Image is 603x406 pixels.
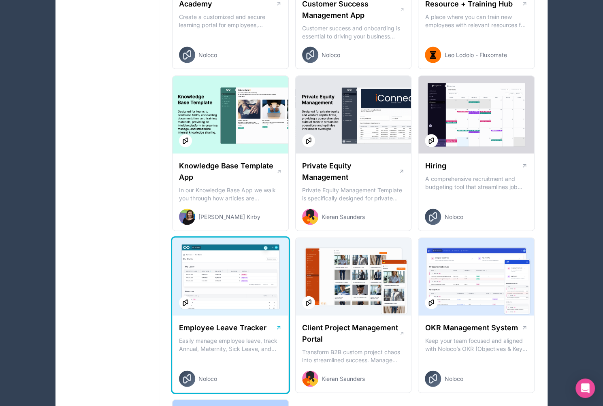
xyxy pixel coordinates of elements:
span: Noloco [322,51,340,59]
span: Leo Lodolo - Fluxomate [444,51,507,59]
p: A comprehensive recruitment and budgeting tool that streamlines job creation, applicant tracking,... [425,175,528,191]
span: Kieran Saunders [322,213,365,221]
h1: OKR Management System [425,322,518,334]
p: A place where you can train new employees with relevant resources for each department and allow s... [425,13,528,29]
div: Open Intercom Messenger [575,378,595,398]
p: Customer success and onboarding is essential to driving your business forward and ensuring retent... [302,24,405,40]
p: Easily manage employee leave, track Annual, Maternity, Sick Leave, and more. Keep tabs on leave b... [179,337,282,353]
p: Private Equity Management Template is specifically designed for private equity and venture capita... [302,186,405,202]
span: Noloco [198,51,217,59]
span: Kieran Saunders [322,375,365,383]
span: Noloco [444,213,463,221]
h1: Employee Leave Tracker [179,322,266,334]
h1: Client Project Management Portal [302,322,400,345]
span: Noloco [444,375,463,383]
span: [PERSON_NAME] Kirby [198,213,260,221]
p: Keep your team focused and aligned with Noloco’s OKR (Objectives & Key Results) Management System... [425,337,528,353]
span: Noloco [198,375,217,383]
h1: Knowledge Base Template App [179,160,276,183]
p: Create a customized and secure learning portal for employees, customers or partners. Organize les... [179,13,282,29]
h1: Hiring [425,160,446,172]
p: In our Knowledge Base App we walk you through how articles are submitted, approved, and managed, ... [179,186,282,202]
p: Transform B2B custom project chaos into streamlined success. Manage client inquiries, track proje... [302,348,405,364]
h1: Private Equity Management [302,160,398,183]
